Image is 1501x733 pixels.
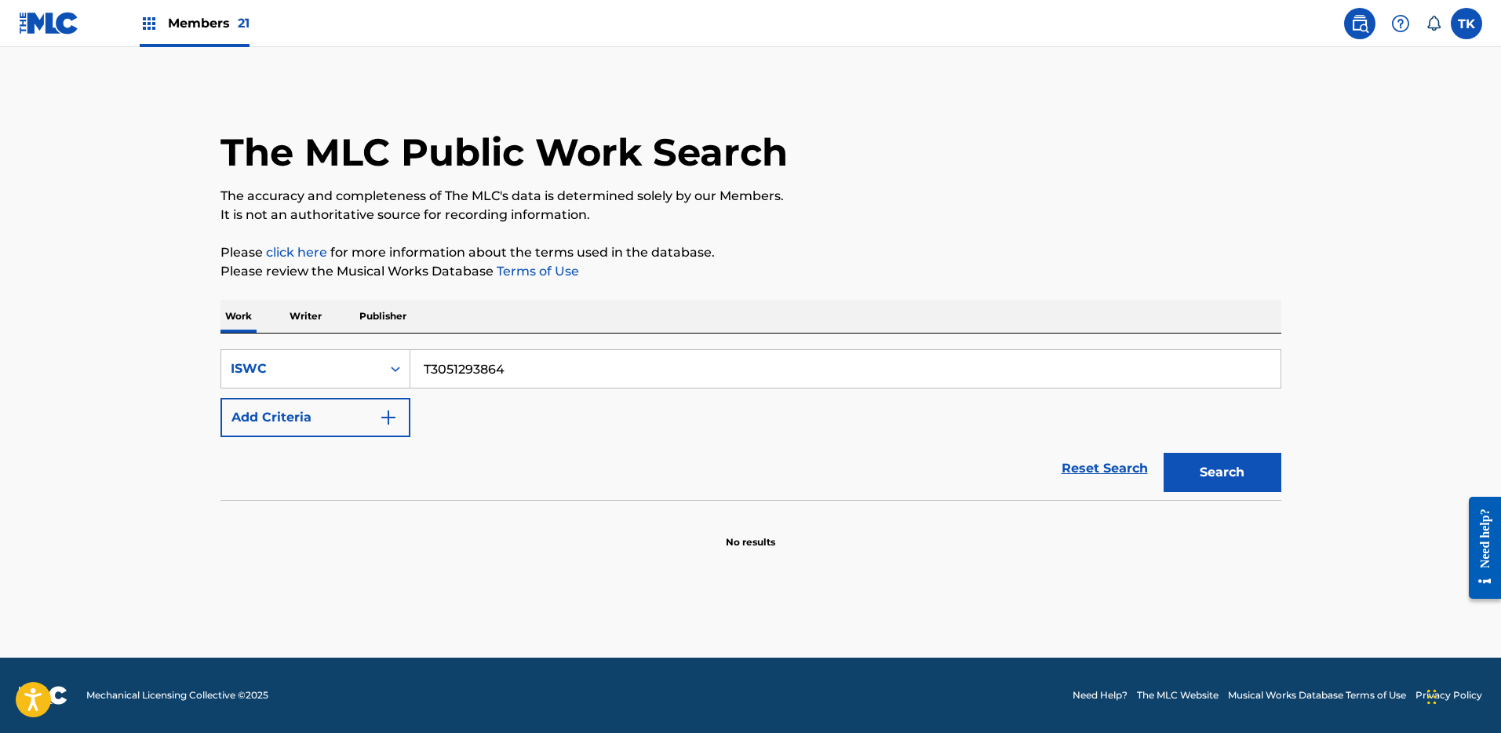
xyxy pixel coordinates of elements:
a: Reset Search [1054,451,1156,486]
span: Mechanical Licensing Collective © 2025 [86,688,268,702]
div: Help [1385,8,1416,39]
p: It is not an authoritative source for recording information. [220,206,1281,224]
p: No results [726,516,775,549]
a: Public Search [1344,8,1375,39]
div: ISWC [231,359,372,378]
div: User Menu [1451,8,1482,39]
a: click here [266,245,327,260]
img: logo [19,686,67,705]
span: Members [168,14,250,32]
p: Work [220,300,257,333]
img: help [1391,14,1410,33]
a: Need Help? [1073,688,1128,702]
img: Top Rightsholders [140,14,158,33]
button: Add Criteria [220,398,410,437]
a: Terms of Use [494,264,579,279]
p: Publisher [355,300,411,333]
p: Please for more information about the terms used in the database. [220,243,1281,262]
img: 9d2ae6d4665cec9f34b9.svg [379,408,398,427]
iframe: Chat Widget [1423,658,1501,733]
a: Musical Works Database Terms of Use [1228,688,1406,702]
iframe: Resource Center [1457,485,1501,611]
span: 21 [238,16,250,31]
p: Writer [285,300,326,333]
h1: The MLC Public Work Search [220,129,788,176]
div: Notifications [1426,16,1441,31]
p: Please review the Musical Works Database [220,262,1281,281]
a: The MLC Website [1137,688,1219,702]
img: MLC Logo [19,12,79,35]
img: search [1350,14,1369,33]
button: Search [1164,453,1281,492]
a: Privacy Policy [1415,688,1482,702]
form: Search Form [220,349,1281,500]
p: The accuracy and completeness of The MLC's data is determined solely by our Members. [220,187,1281,206]
div: Drag [1427,673,1437,720]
